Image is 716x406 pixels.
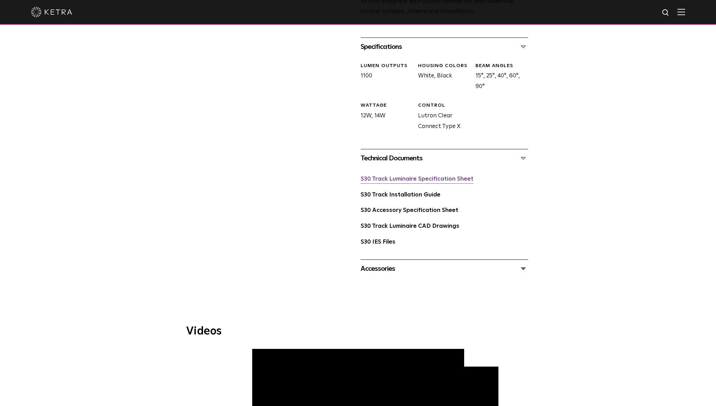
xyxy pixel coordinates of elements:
[361,192,440,198] a: S30 Track Installation Guide
[186,326,530,337] h3: Videos
[361,239,395,245] a: S30 IES Files
[361,263,528,274] div: Accessories
[361,63,413,70] div: LUMEN OUTPUTS
[361,41,528,52] div: Specifications
[413,102,470,132] div: Lutron Clear Connect Type X
[470,63,528,92] div: 15°, 25°, 40°, 60°, 90°
[355,63,413,92] div: 1100
[361,176,473,182] a: S30 Track Luminaire Specification Sheet
[662,9,670,17] img: search icon
[413,63,470,92] div: White, Black
[677,9,685,15] img: Hamburger%20Nav.svg
[355,102,413,132] div: 12W, 14W
[418,63,470,70] div: HOUSING COLORS
[361,102,413,109] div: WATTAGE
[418,102,470,109] div: CONTROL
[361,153,528,164] div: Technical Documents
[361,207,458,213] a: S30 Accessory Specification Sheet
[31,7,72,17] img: ketra-logo-2019-white
[361,223,459,229] a: S30 Track Luminaire CAD Drawings
[475,63,528,70] div: BEAM ANGLES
